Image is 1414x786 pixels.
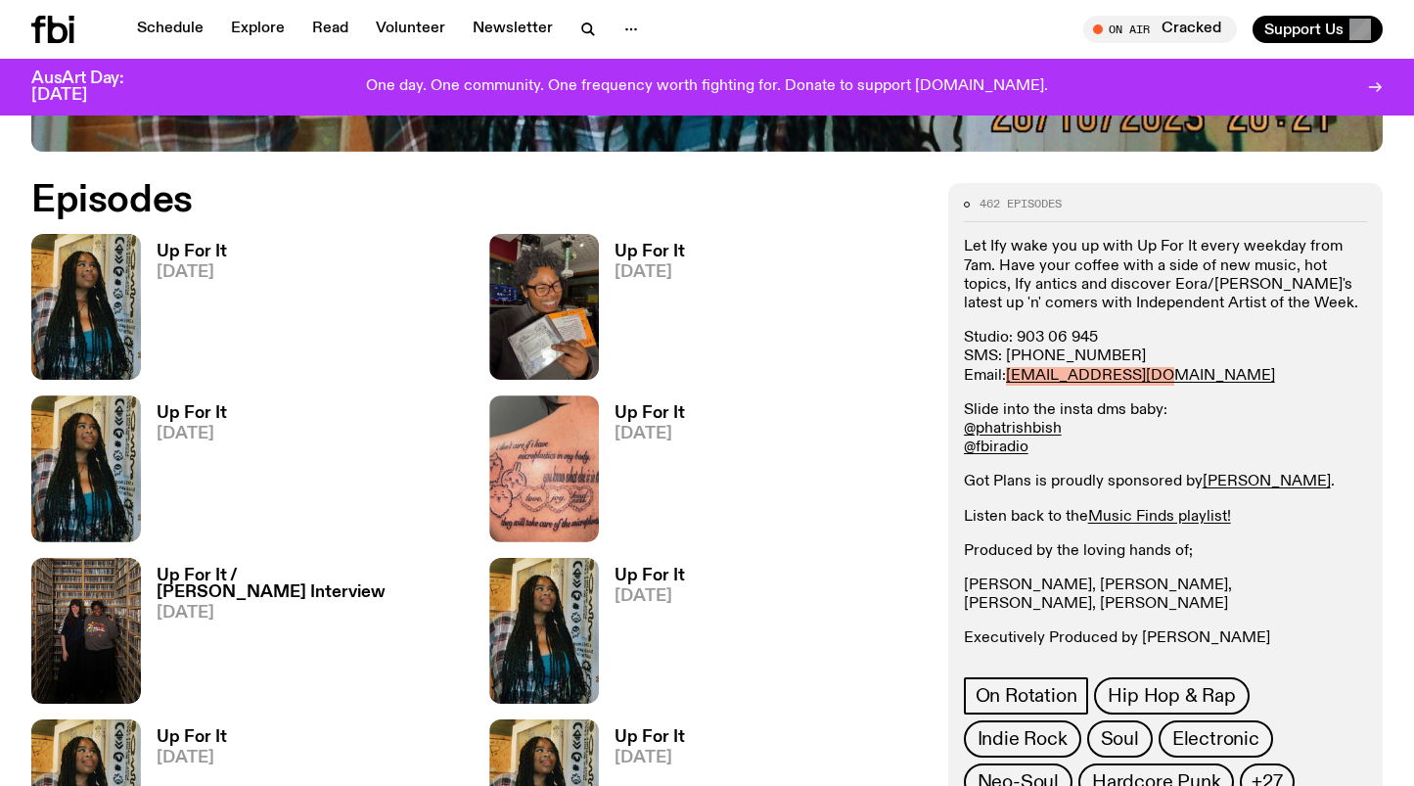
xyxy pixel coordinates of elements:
[1172,728,1259,750] span: Electronic
[1264,21,1344,38] span: Support Us
[31,234,141,380] img: Ify - a Brown Skin girl with black braided twists, looking up to the side with her tongue stickin...
[1101,728,1139,750] span: Soul
[1087,720,1153,758] a: Soul
[599,405,685,541] a: Up For It[DATE]
[141,405,227,541] a: Up For It[DATE]
[976,685,1077,707] span: On Rotation
[615,405,685,422] h3: Up For It
[157,605,466,622] span: [DATE]
[1094,677,1249,715] a: Hip Hop & Rap
[615,729,685,746] h3: Up For It
[615,426,685,442] span: [DATE]
[157,568,466,601] h3: Up For It / [PERSON_NAME] Interview
[1088,509,1231,525] a: Music Finds playlist!
[141,568,466,704] a: Up For It / [PERSON_NAME] Interview[DATE]
[157,405,227,422] h3: Up For It
[964,508,1367,527] p: Listen back to the
[157,729,227,746] h3: Up For It
[599,568,685,704] a: Up For It[DATE]
[964,238,1367,313] p: Let Ify wake you up with Up For It every weekday from 7am. Have your coffee with a side of new mu...
[599,244,685,380] a: Up For It[DATE]
[1203,474,1331,489] a: [PERSON_NAME]
[31,70,157,104] h3: AusArt Day: [DATE]
[489,558,599,704] img: Ify - a Brown Skin girl with black braided twists, looking up to the side with her tongue stickin...
[157,750,227,766] span: [DATE]
[1253,16,1383,43] button: Support Us
[300,16,360,43] a: Read
[141,244,227,380] a: Up For It[DATE]
[31,395,141,541] img: Ify - a Brown Skin girl with black braided twists, looking up to the side with her tongue stickin...
[1108,685,1235,707] span: Hip Hop & Rap
[219,16,296,43] a: Explore
[615,750,685,766] span: [DATE]
[964,542,1367,561] p: Produced by the loving hands of;
[1159,720,1273,758] a: Electronic
[964,439,1028,455] a: @fbiradio
[615,568,685,584] h3: Up For It
[964,329,1367,386] p: Studio: 903 06 945 SMS: [PHONE_NUMBER] Email:
[366,78,1048,96] p: One day. One community. One frequency worth fighting for. Donate to support [DOMAIN_NAME].
[964,421,1062,437] a: @phatrishbish
[978,728,1068,750] span: Indie Rock
[964,720,1081,758] a: Indie Rock
[1083,16,1237,43] button: On AirCracked
[615,244,685,260] h3: Up For It
[964,629,1367,648] p: Executively Produced by [PERSON_NAME]
[964,677,1089,715] a: On Rotation
[157,264,227,281] span: [DATE]
[157,426,227,442] span: [DATE]
[157,244,227,260] h3: Up For It
[125,16,215,43] a: Schedule
[980,199,1062,209] span: 462 episodes
[964,577,1367,614] p: [PERSON_NAME], [PERSON_NAME], [PERSON_NAME], [PERSON_NAME]
[964,401,1367,458] p: Slide into the insta dms baby:
[615,264,685,281] span: [DATE]
[31,183,925,218] h2: Episodes
[461,16,565,43] a: Newsletter
[364,16,457,43] a: Volunteer
[615,588,685,605] span: [DATE]
[964,473,1367,491] p: Got Plans is proudly sponsored by .
[1006,368,1275,384] a: [EMAIL_ADDRESS][DOMAIN_NAME]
